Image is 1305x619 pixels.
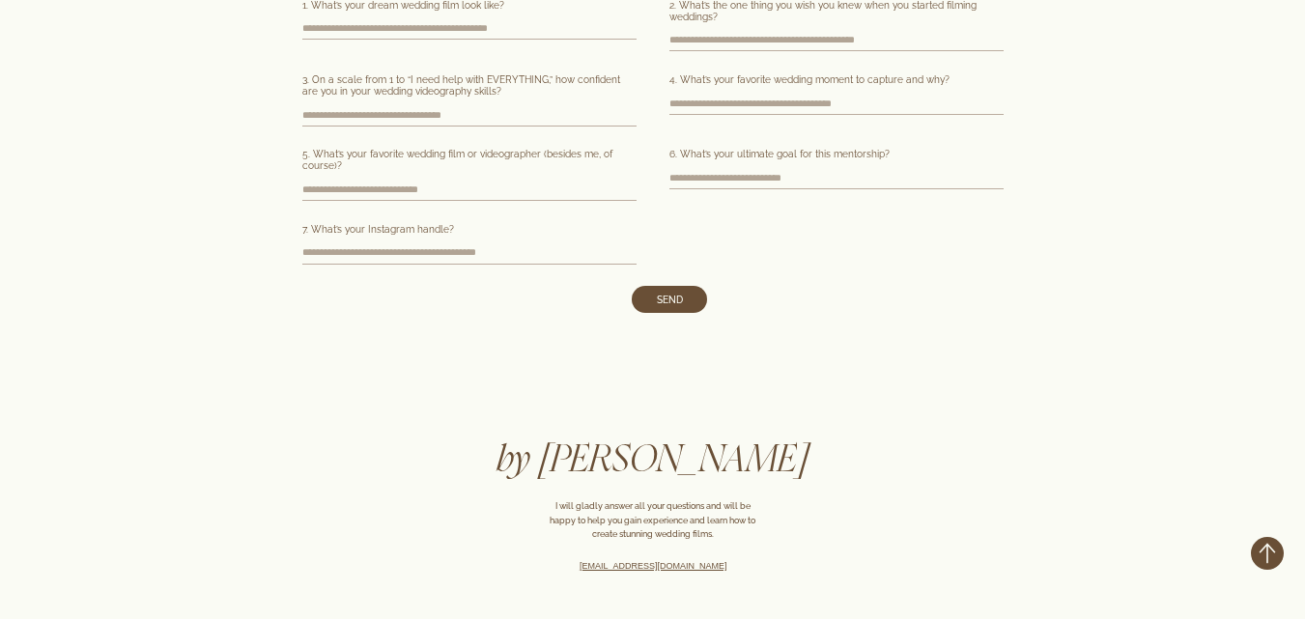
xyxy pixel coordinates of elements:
[549,499,757,542] div: I will gladly answer all your questions and will be happy to help you gain experience and learn h...
[496,441,809,479] span: by [PERSON_NAME]
[302,223,637,240] label: 7. What’s your Instagram handle?
[580,561,727,571] a: [EMAIL_ADDRESS][DOMAIN_NAME]
[302,73,637,102] label: 3. On a scale from 1 to “I need help with EVERYTHING,” how confident are you in your wedding vide...
[302,148,637,177] label: 5. What’s your favorite wedding film or videographer (besides me, of course)?
[669,73,1004,91] label: 4. What’s your favorite wedding moment to capture and why?
[632,286,708,313] button: SEND
[669,148,1004,165] label: 6. What’s your ultimate goal for this mentorship?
